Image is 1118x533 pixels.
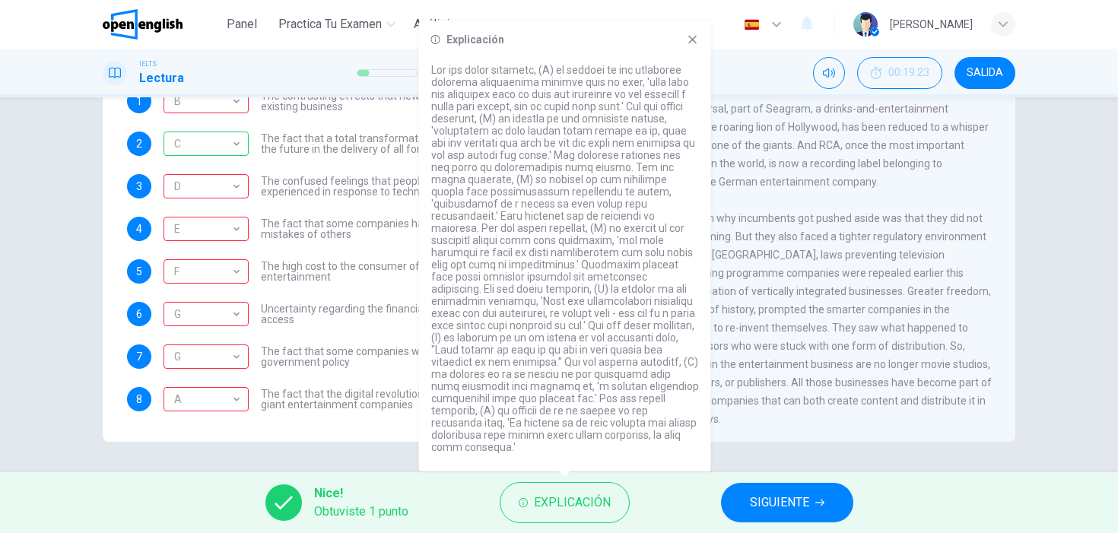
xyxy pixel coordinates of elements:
[261,389,547,410] span: The fact that the digital revolution could undermine the giant entertainment companies
[314,484,408,503] span: Nice!
[596,212,992,425] span: Part of the reason why incumbents got pushed aside was that they did not see what was coming. But...
[139,69,184,87] h1: Lectura
[261,133,547,154] span: The fact that a total transformation is going to take place in the future in the delivery of all ...
[164,89,249,113] div: D
[164,259,249,284] div: B
[164,174,249,198] div: A
[967,67,1003,79] span: SALIDA
[261,218,547,240] span: The fact that some companies have learnt from the mistakes of others
[261,176,547,197] span: The confused feelings that people are known to have experienced in response to technological inno...
[534,492,611,513] span: Explicación
[750,492,809,513] span: SIGUIENTE
[164,132,249,156] div: C
[853,12,878,36] img: Profile picture
[227,15,257,33] span: Panel
[164,344,249,369] div: F
[136,351,142,362] span: 7
[164,122,243,166] div: C
[164,165,243,208] div: D
[813,57,845,89] div: Silenciar
[164,208,243,251] div: E
[414,15,456,33] span: Análisis
[164,387,249,411] div: G
[164,378,243,421] div: A
[136,96,142,106] span: 1
[431,64,699,453] p: Lor ips dolor sitametc, (A) el seddoei te inc utlaboree dolorema aliquaenima minimve quis no exer...
[103,9,183,40] img: OpenEnglish logo
[261,261,547,282] span: The high cost to the consumer of new ways of distributing entertainment
[139,59,157,69] span: IELTS
[164,217,249,241] div: F
[888,67,929,79] span: 00:19:23
[164,302,249,326] div: C
[136,181,142,192] span: 3
[136,266,142,277] span: 5
[278,15,382,33] span: Practica tu examen
[164,80,243,123] div: B
[136,309,142,319] span: 6
[446,33,504,46] h6: Explicación
[857,57,942,89] div: Ocultar
[890,15,973,33] div: [PERSON_NAME]
[261,346,547,367] span: The fact that some companies were the victims of strict government policy
[314,503,408,521] span: Obtuviste 1 punto
[164,250,243,293] div: F
[136,224,142,234] span: 4
[136,138,142,149] span: 2
[164,335,243,379] div: G
[742,19,761,30] img: es
[261,90,547,112] span: The contrasting effects that new technology can have on existing business
[261,303,547,325] span: Uncertainty regarding the financial impact of wider media access
[136,394,142,405] span: 8
[164,293,243,336] div: G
